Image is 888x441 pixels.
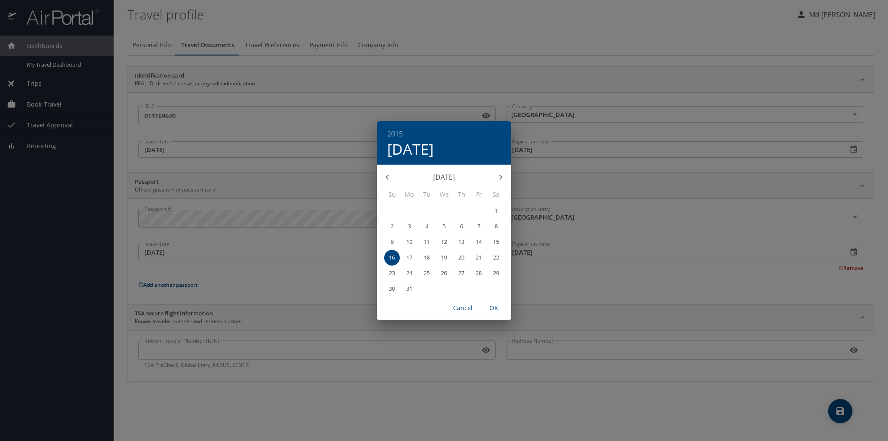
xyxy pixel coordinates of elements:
button: 17 [402,250,417,266]
span: OK [483,303,504,314]
p: 4 [425,224,428,229]
p: 19 [441,255,447,260]
p: 30 [389,286,395,292]
button: 2 [384,219,400,234]
button: 30 [384,281,400,297]
button: 6 [454,219,469,234]
button: [DATE] [387,140,434,158]
span: We [436,190,452,199]
button: 10 [402,234,417,250]
button: 13 [454,234,469,250]
p: 7 [477,224,480,229]
button: Cancel [449,300,477,316]
p: 26 [441,270,447,276]
p: 9 [391,239,394,245]
button: 11 [419,234,434,250]
button: 27 [454,266,469,281]
p: 29 [493,270,499,276]
p: 13 [458,239,464,245]
p: [DATE] [398,172,490,182]
p: 10 [406,239,412,245]
button: 7 [471,219,486,234]
p: 3 [408,224,411,229]
button: 18 [419,250,434,266]
p: 5 [443,224,446,229]
button: 26 [436,266,452,281]
button: 14 [471,234,486,250]
button: 15 [488,234,504,250]
p: 20 [458,255,464,260]
button: 24 [402,266,417,281]
button: 19 [436,250,452,266]
span: Cancel [452,303,473,314]
button: 22 [488,250,504,266]
span: Th [454,190,469,199]
span: Tu [419,190,434,199]
button: 2015 [387,128,403,140]
p: 25 [424,270,430,276]
p: 11 [424,239,430,245]
button: 3 [402,219,417,234]
p: 1 [495,208,498,214]
button: 5 [436,219,452,234]
button: 8 [488,219,504,234]
p: 15 [493,239,499,245]
p: 22 [493,255,499,260]
p: 12 [441,239,447,245]
button: 16 [384,250,400,266]
p: 8 [495,224,498,229]
p: 24 [406,270,412,276]
button: 21 [471,250,486,266]
span: Su [384,190,400,199]
button: OK [480,300,508,316]
p: 16 [389,255,395,260]
button: 20 [454,250,469,266]
span: Mo [402,190,417,199]
button: 9 [384,234,400,250]
p: 28 [476,270,482,276]
span: Fr [471,190,486,199]
p: 23 [389,270,395,276]
span: Sa [488,190,504,199]
button: 23 [384,266,400,281]
p: 2 [391,224,394,229]
button: 1 [488,203,504,219]
button: 12 [436,234,452,250]
p: 31 [406,286,412,292]
button: 28 [471,266,486,281]
p: 17 [406,255,412,260]
button: 25 [419,266,434,281]
p: 6 [460,224,463,229]
p: 21 [476,255,482,260]
button: 29 [488,266,504,281]
button: 4 [419,219,434,234]
p: 18 [424,255,430,260]
p: 27 [458,270,464,276]
button: 31 [402,281,417,297]
p: 14 [476,239,482,245]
